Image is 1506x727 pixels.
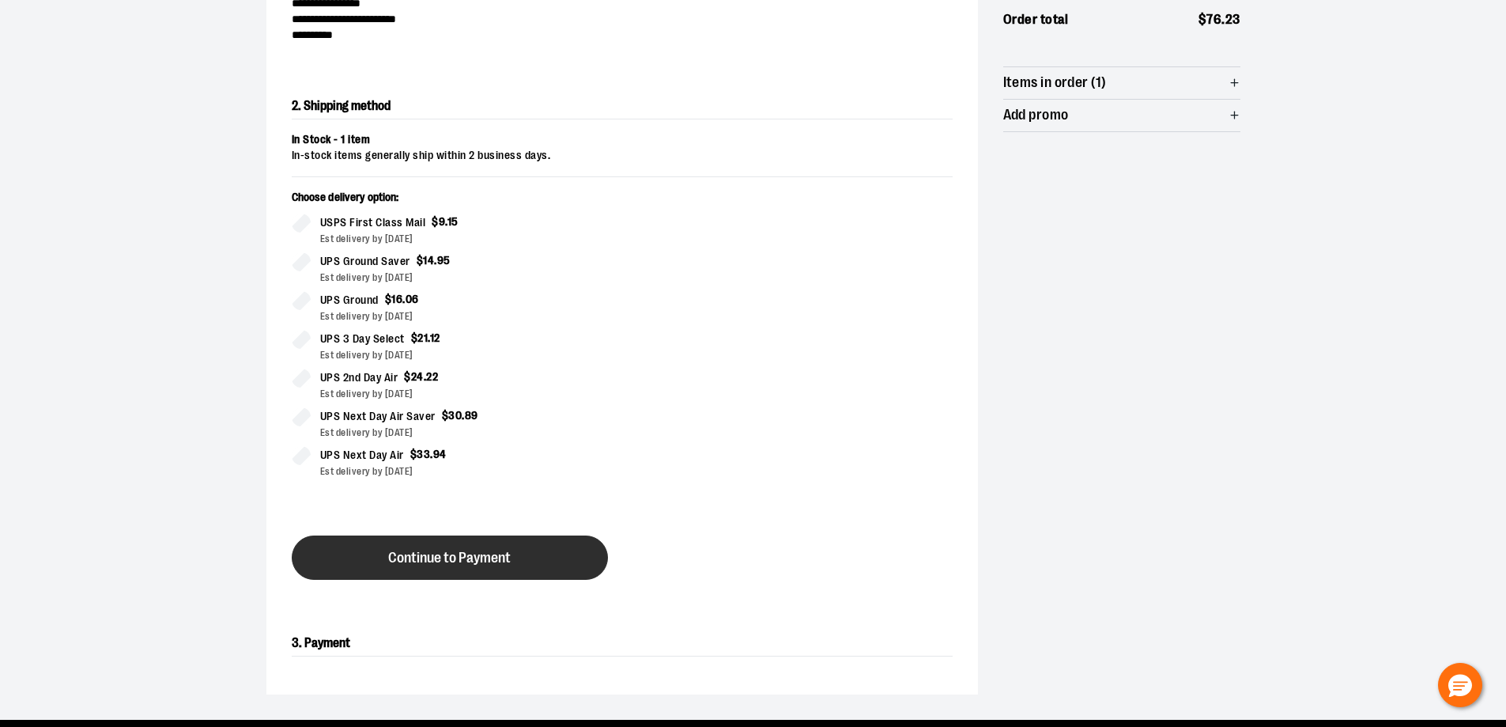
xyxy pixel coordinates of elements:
span: $ [1198,12,1207,27]
span: UPS Ground Saver [320,252,410,271]
input: UPS Ground$16.06Est delivery by [DATE] [292,291,311,310]
span: $ [411,331,418,344]
span: $ [385,293,392,305]
div: Est delivery by [DATE] [320,348,610,362]
input: UPS 3 Day Select$21.12Est delivery by [DATE] [292,330,311,349]
span: 24 [411,370,424,383]
span: 14 [423,254,434,267]
span: 30 [448,409,462,422]
button: Add promo [1003,100,1240,131]
span: 95 [437,254,451,267]
div: In-stock items generally ship within 2 business days. [292,148,953,164]
h2: 3. Payment [292,630,953,657]
div: In Stock - 1 item [292,132,953,148]
span: 9 [439,215,446,228]
div: Est delivery by [DATE] [320,464,610,479]
span: $ [442,409,449,422]
span: Add promo [1003,108,1069,123]
div: Est delivery by [DATE] [320,426,610,440]
div: Est delivery by [DATE] [320,309,610,324]
span: . [434,254,437,267]
div: Est delivery by [DATE] [320,387,610,401]
span: . [462,409,465,422]
input: UPS Next Day Air Saver$30.89Est delivery by [DATE] [292,407,311,426]
span: . [428,331,430,344]
span: 94 [433,448,447,460]
span: . [402,293,406,305]
span: 23 [1225,12,1240,27]
span: 21 [417,331,428,344]
span: UPS 3 Day Select [320,330,405,348]
span: $ [432,215,439,228]
span: . [424,370,427,383]
span: UPS Next Day Air [320,446,404,464]
span: $ [417,254,424,267]
span: . [445,215,447,228]
div: Est delivery by [DATE] [320,271,610,285]
button: Items in order (1) [1003,67,1240,99]
span: UPS Next Day Air Saver [320,407,436,426]
button: Continue to Payment [292,536,608,580]
span: 76 [1206,12,1221,27]
span: . [430,448,433,460]
p: Choose delivery option: [292,190,610,214]
span: 06 [406,293,419,305]
span: 12 [430,331,440,344]
span: Items in order (1) [1003,75,1107,90]
div: Est delivery by [DATE] [320,232,610,246]
h2: 2. Shipping method [292,93,953,119]
span: . [1221,12,1225,27]
span: Order total [1003,9,1069,30]
span: 15 [447,215,459,228]
input: UPS Ground Saver$14.95Est delivery by [DATE] [292,252,311,271]
span: 33 [417,448,430,460]
input: UPS Next Day Air$33.94Est delivery by [DATE] [292,446,311,465]
span: 22 [426,370,438,383]
input: UPS 2nd Day Air$24.22Est delivery by [DATE] [292,369,311,388]
span: $ [410,448,417,460]
input: USPS First Class Mail$9.15Est delivery by [DATE] [292,214,311,233]
span: 89 [465,409,478,422]
span: UPS 2nd Day Air [320,369,398,387]
span: $ [404,370,411,383]
button: Hello, have a question? Let’s chat. [1438,663,1482,707]
span: USPS First Class Mail [320,214,426,232]
span: 16 [391,293,402,305]
span: Continue to Payment [388,551,511,566]
span: UPS Ground [320,291,379,309]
